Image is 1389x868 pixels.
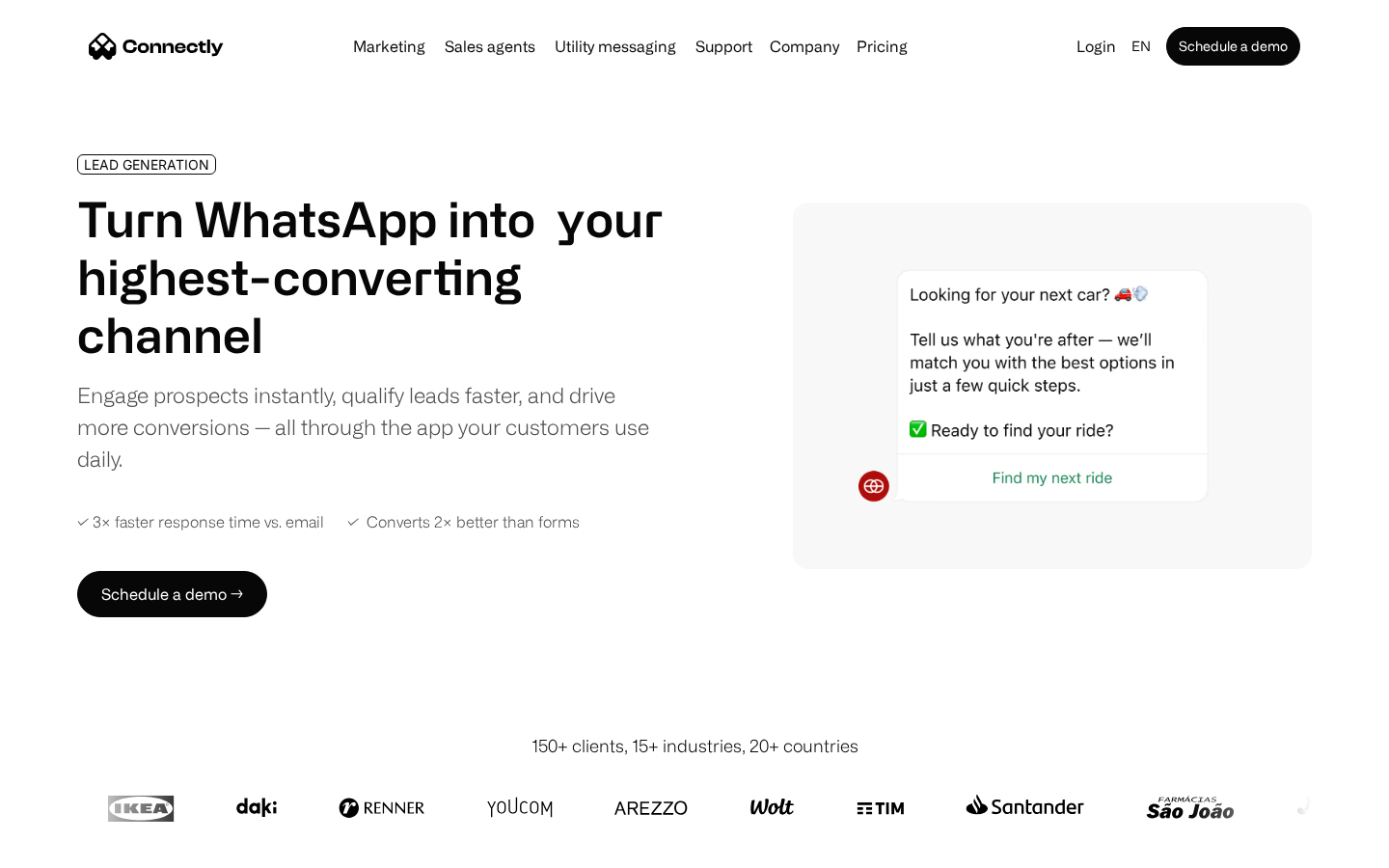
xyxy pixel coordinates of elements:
[770,33,839,60] div: Company
[437,39,543,54] a: Sales agents
[531,733,858,759] div: 150+ clients, 15+ industries, 20+ countries
[1069,33,1124,60] a: Login
[77,379,664,475] div: Engage prospects instantly, qualify leads faster, and drive more conversions — all through the ap...
[345,39,433,54] a: Marketing
[77,571,267,617] a: Schedule a demo →
[849,39,915,54] a: Pricing
[547,39,684,54] a: Utility messaging
[84,157,209,172] div: LEAD GENERATION
[347,513,580,531] div: ✓ Converts 2× better than forms
[19,832,116,861] aside: Language selected: English
[77,190,664,364] h1: Turn WhatsApp into your highest-converting channel
[77,513,324,531] div: ✓ 3× faster response time vs. email
[1131,33,1151,60] div: en
[688,39,760,54] a: Support
[1166,27,1300,66] a: Schedule a demo
[39,834,116,861] ul: Language list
